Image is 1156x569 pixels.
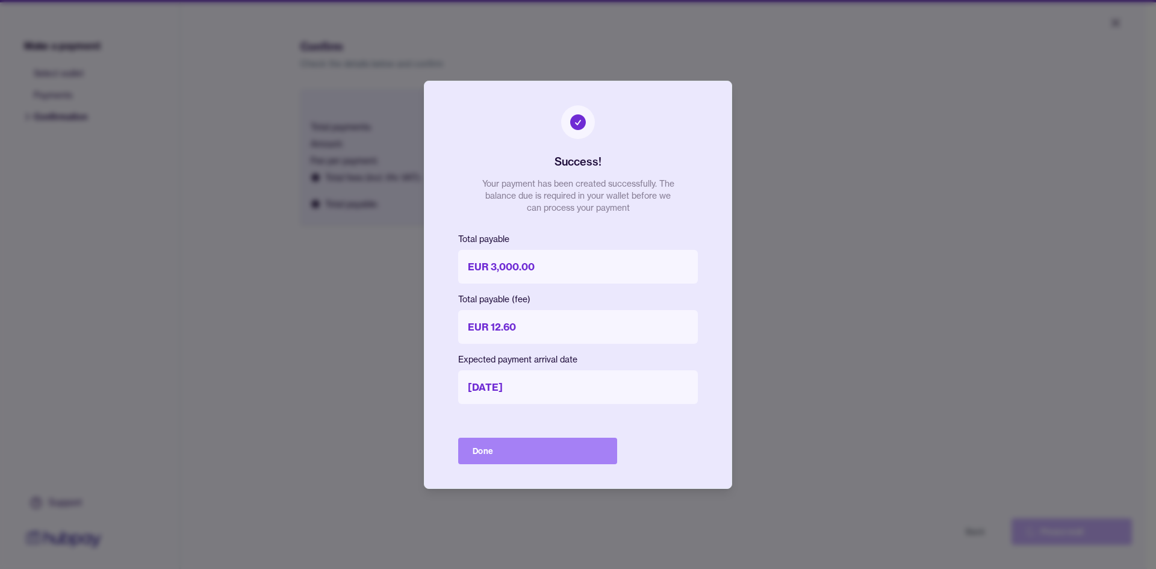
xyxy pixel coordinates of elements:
[458,310,698,344] p: EUR 12.60
[458,250,698,284] p: EUR 3,000.00
[458,370,698,404] p: [DATE]
[555,154,601,170] h2: Success!
[482,178,674,214] p: Your payment has been created successfully. The balance due is required in your wallet before we ...
[458,353,698,365] p: Expected payment arrival date
[458,293,698,305] p: Total payable (fee)
[458,438,617,464] button: Done
[458,233,698,245] p: Total payable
